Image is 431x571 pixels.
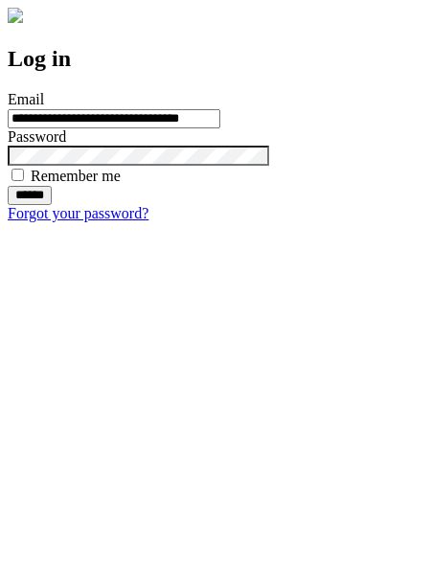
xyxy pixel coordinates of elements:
a: Forgot your password? [8,205,148,221]
label: Email [8,91,44,107]
label: Remember me [31,168,121,184]
label: Password [8,128,66,145]
h2: Log in [8,46,423,72]
img: logo-4e3dc11c47720685a147b03b5a06dd966a58ff35d612b21f08c02c0306f2b779.png [8,8,23,23]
